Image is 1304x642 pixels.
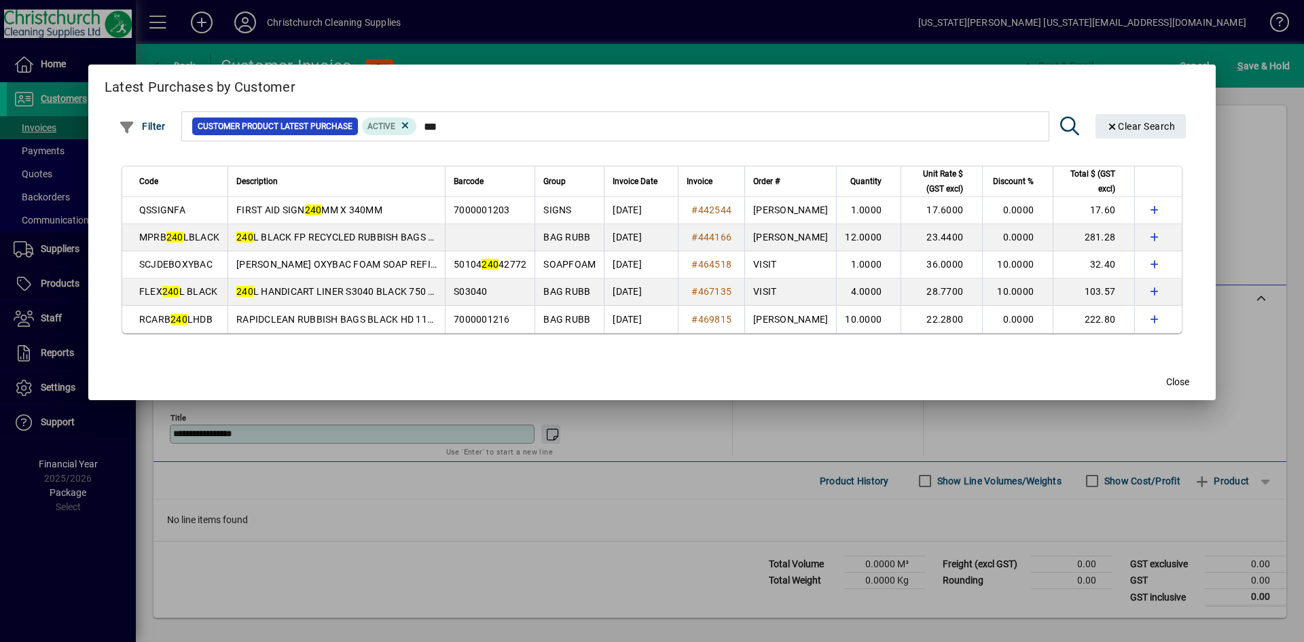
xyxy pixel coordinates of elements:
[139,174,158,189] span: Code
[698,232,732,243] span: 444166
[698,204,732,215] span: 442544
[454,259,526,270] span: 50104 42772
[236,232,596,243] span: L BLACK FP RECYCLED RUBBISH BAGS 25S - 1125MM X 1500MM X 40MU 25S
[744,251,836,279] td: VISIT
[115,114,169,139] button: Filter
[836,306,901,333] td: 10.0000
[454,174,526,189] div: Barcode
[362,118,416,135] mat-chip: Product Activation Status: Active
[909,166,975,196] div: Unit Rate $ (GST excl)
[543,286,590,297] span: BAG RUBB
[236,286,528,297] span: L HANDICART LINER S3040 BLACK 750 X 375 X 1500 X 40 25S
[543,174,566,189] span: Group
[901,251,982,279] td: 36.0000
[901,197,982,224] td: 17.6000
[139,286,218,297] span: FLEX L BLACK
[744,306,836,333] td: [PERSON_NAME]
[236,232,253,243] em: 240
[88,65,1216,104] h2: Latest Purchases by Customer
[753,174,780,189] span: Order #
[909,166,963,196] span: Unit Rate $ (GST excl)
[1053,224,1134,251] td: 281.28
[687,284,736,299] a: #467135
[1053,197,1134,224] td: 17.60
[604,251,678,279] td: [DATE]
[543,174,596,189] div: Group
[604,197,678,224] td: [DATE]
[236,174,278,189] span: Description
[836,224,901,251] td: 12.0000
[170,314,187,325] em: 240
[1053,306,1134,333] td: 222.80
[162,286,179,297] em: 240
[691,232,698,243] span: #
[454,314,510,325] span: 7000001216
[1095,114,1187,139] button: Clear
[1106,121,1176,132] span: Clear Search
[543,204,571,215] span: SIGNS
[991,174,1046,189] div: Discount %
[687,174,712,189] span: Invoice
[139,204,185,215] span: QSSIGNFA
[850,174,882,189] span: Quantity
[139,259,213,270] span: SCJDEBOXYBAC
[982,279,1053,306] td: 10.0000
[982,224,1053,251] td: 0.0000
[687,230,736,245] a: #444166
[543,232,590,243] span: BAG RUBB
[543,259,596,270] span: SOAPFOAM
[687,202,736,217] a: #442544
[753,174,828,189] div: Order #
[744,279,836,306] td: VISIT
[604,306,678,333] td: [DATE]
[454,174,484,189] span: Barcode
[836,251,901,279] td: 1.0000
[836,279,901,306] td: 4.0000
[1062,166,1115,196] span: Total $ (GST excl)
[454,204,510,215] span: 7000001203
[139,232,219,243] span: MPRB LBLACK
[691,286,698,297] span: #
[166,232,183,243] em: 240
[691,314,698,325] span: #
[698,286,732,297] span: 467135
[691,204,698,215] span: #
[367,122,395,131] span: Active
[687,174,736,189] div: Invoice
[139,174,219,189] div: Code
[982,251,1053,279] td: 10.0000
[454,286,488,297] span: S03040
[993,174,1034,189] span: Discount %
[982,197,1053,224] td: 0.0000
[236,286,253,297] em: 240
[698,314,732,325] span: 469815
[1053,279,1134,306] td: 103.57
[305,204,322,215] em: 240
[1062,166,1127,196] div: Total $ (GST excl)
[613,174,670,189] div: Invoice Date
[236,314,627,325] span: RAPIDCLEAN RUBBISH BAGS BLACK HD 1150MM X 1400MM X 50MU L 30S - WB1150
[119,121,166,132] span: Filter
[543,314,590,325] span: BAG RUBB
[482,259,499,270] em: 240
[1166,375,1189,389] span: Close
[604,279,678,306] td: [DATE]
[687,312,736,327] a: #469815
[901,224,982,251] td: 23.4400
[604,224,678,251] td: [DATE]
[198,120,352,133] span: Customer Product Latest Purchase
[1156,370,1199,395] button: Close
[687,257,736,272] a: #464518
[236,204,382,215] span: FIRST AID SIGN MM X 340MM
[901,306,982,333] td: 22.2800
[139,314,213,325] span: RCARB LHDB
[744,224,836,251] td: [PERSON_NAME]
[698,259,732,270] span: 464518
[982,306,1053,333] td: 0.0000
[744,197,836,224] td: [PERSON_NAME]
[901,279,982,306] td: 28.7700
[1053,251,1134,279] td: 32.40
[691,259,698,270] span: #
[613,174,657,189] span: Invoice Date
[236,259,502,270] span: [PERSON_NAME] OXYBAC FOAM SOAP REFILL 1L (MPI C51)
